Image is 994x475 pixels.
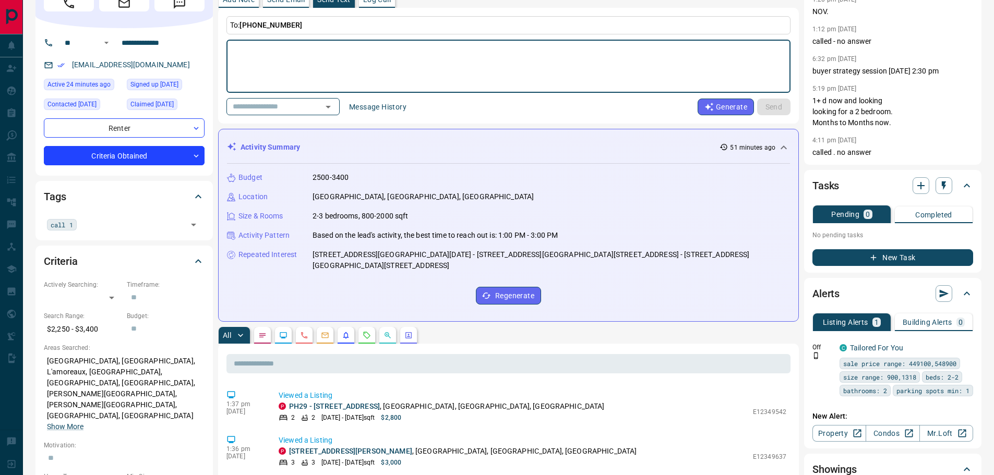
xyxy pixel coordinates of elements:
p: 3 [312,458,315,467]
p: $3,000 [381,458,401,467]
span: size range: 900,1318 [843,372,916,382]
p: 2 [291,413,295,422]
p: [GEOGRAPHIC_DATA], [GEOGRAPHIC_DATA], L'amoreaux, [GEOGRAPHIC_DATA], [GEOGRAPHIC_DATA], [GEOGRAPH... [44,352,205,435]
p: 51 minutes ago [730,143,775,152]
p: Viewed a Listing [279,435,786,446]
p: Pending [831,211,859,218]
div: Criteria Obtained [44,146,205,165]
button: Open [100,36,113,49]
p: called . no answer [812,147,973,158]
div: Alerts [812,281,973,306]
p: 0 [866,211,870,218]
p: Budget: [127,311,205,321]
span: call 1 [51,220,73,230]
p: 1:36 pm [226,445,263,453]
p: Activity Summary [241,142,300,153]
h2: Criteria [44,253,78,270]
svg: Calls [300,331,308,339]
span: Contacted [DATE] [47,99,97,109]
svg: Listing Alerts [342,331,350,339]
p: [DATE] [226,453,263,460]
span: Claimed [DATE] [130,99,174,109]
svg: Requests [363,331,371,339]
svg: Agent Actions [404,331,413,339]
p: 3 [291,458,295,467]
button: Generate [698,99,754,115]
svg: Emails [321,331,329,339]
p: Off [812,343,833,352]
span: bathrooms: 2 [843,385,887,396]
p: 4:11 pm [DATE] [812,137,857,144]
p: [DATE] - [DATE] sqft [321,458,375,467]
button: Open [186,217,201,232]
p: E12349542 [753,407,786,417]
p: Timeframe: [127,280,205,289]
p: E12349637 [753,452,786,461]
a: Property [812,425,866,442]
svg: Lead Browsing Activity [279,331,288,339]
a: PH29 - [STREET_ADDRESS] [289,402,380,410]
button: Show More [47,421,83,432]
svg: Opportunities [384,331,392,339]
p: buyer strategy session [DATE] 2:30 pm [812,66,973,77]
p: Areas Searched: [44,343,205,352]
p: Actively Searching: [44,280,122,289]
p: Building Alerts [903,319,952,326]
p: [GEOGRAPHIC_DATA], [GEOGRAPHIC_DATA], [GEOGRAPHIC_DATA] [313,191,534,202]
svg: Notes [258,331,267,339]
p: All [223,332,231,339]
div: Activity Summary51 minutes ago [227,138,790,157]
div: Thu Aug 07 2025 [127,79,205,93]
p: [STREET_ADDRESS][GEOGRAPHIC_DATA][DATE] - [STREET_ADDRESS][GEOGRAPHIC_DATA][STREET_ADDRESS] - [ST... [313,249,790,271]
div: Tags [44,184,205,209]
p: , [GEOGRAPHIC_DATA], [GEOGRAPHIC_DATA], [GEOGRAPHIC_DATA] [289,446,637,457]
p: 2500-3400 [313,172,349,183]
p: Repeated Interest [238,249,297,260]
p: Motivation: [44,441,205,450]
div: Mon Aug 11 2025 [127,99,205,113]
p: 1 [875,319,879,326]
div: property.ca [279,447,286,455]
button: Regenerate [476,287,541,305]
p: [DATE] [226,408,263,415]
div: Sat Aug 16 2025 [44,99,122,113]
button: New Task [812,249,973,266]
span: sale price range: 449100,548900 [843,358,956,369]
a: Tailored For You [850,344,903,352]
a: [STREET_ADDRESS][PERSON_NAME] [289,447,412,455]
div: Mon Aug 18 2025 [44,79,122,93]
p: Viewed a Listing [279,390,786,401]
p: Search Range: [44,311,122,321]
p: Based on the lead's activity, the best time to reach out is: 1:00 PM - 3:00 PM [313,230,558,241]
p: $2,800 [381,413,401,422]
p: NOV. [812,6,973,17]
p: Budget [238,172,262,183]
h2: Tags [44,188,66,205]
span: Signed up [DATE] [130,79,178,90]
p: Location [238,191,268,202]
h2: Alerts [812,285,840,302]
p: 1:37 pm [226,400,263,408]
a: Mr.Loft [919,425,973,442]
span: [PHONE_NUMBER] [239,21,302,29]
p: 2 [312,413,315,422]
p: $2,250 - $3,400 [44,321,122,338]
span: parking spots min: 1 [896,385,969,396]
svg: Push Notification Only [812,352,820,359]
a: [EMAIL_ADDRESS][DOMAIN_NAME] [72,60,190,69]
svg: Email Verified [57,62,65,69]
span: beds: 2-2 [926,372,959,382]
div: Criteria [44,249,205,274]
p: To: [226,16,791,34]
button: Message History [343,99,413,115]
p: Size & Rooms [238,211,283,222]
button: Open [321,100,336,114]
div: Tasks [812,173,973,198]
p: 0 [959,319,963,326]
p: , [GEOGRAPHIC_DATA], [GEOGRAPHIC_DATA], [GEOGRAPHIC_DATA] [289,401,605,412]
h2: Tasks [812,177,839,194]
p: New Alert: [812,411,973,422]
p: 5:19 pm [DATE] [812,85,857,92]
p: 2-3 bedrooms, 800-2000 sqft [313,211,409,222]
div: Renter [44,118,205,138]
